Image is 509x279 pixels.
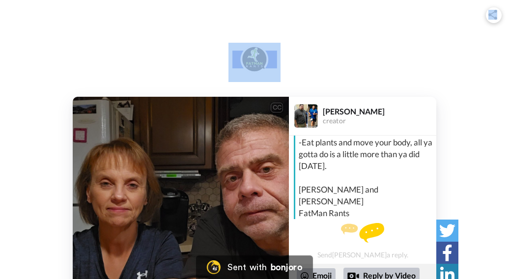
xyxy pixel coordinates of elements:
[323,107,436,116] div: [PERSON_NAME]
[289,223,436,259] div: Send [PERSON_NAME] a reply.
[227,263,267,272] div: Sent with
[323,117,436,125] div: creator
[271,103,283,112] div: CC
[294,104,318,128] img: Profile Image
[228,43,281,82] img: logo
[207,260,221,274] img: Bonjoro Logo
[299,78,434,219] div: Hi [PERSON_NAME], I recorded a message for you, check it out! If you need any help just let us kn...
[196,255,313,279] a: Bonjoro LogoSent withbonjoro
[488,10,497,20] img: ic_share.svg
[341,223,384,243] img: message.svg
[271,263,302,272] div: bonjoro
